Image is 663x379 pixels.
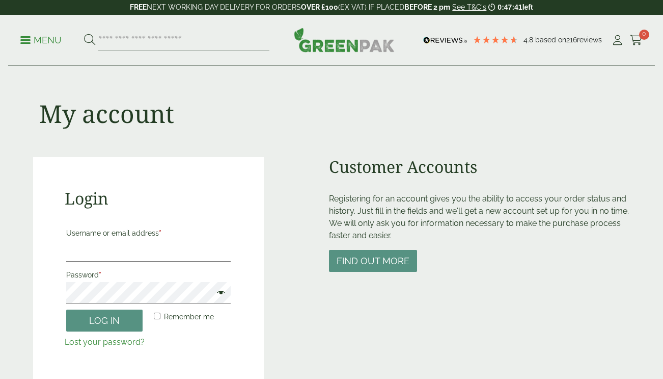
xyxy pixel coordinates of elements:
h2: Customer Accounts [329,157,630,176]
a: See T&C's [452,3,486,11]
span: 0:47:41 [498,3,522,11]
span: Based on [535,36,566,44]
p: Registering for an account gives you the ability to access your order status and history. Just fi... [329,193,630,242]
a: Menu [20,34,62,44]
img: REVIEWS.io [423,37,467,44]
p: Menu [20,34,62,46]
img: GreenPak Supplies [294,28,395,52]
strong: FREE [130,3,147,11]
strong: BEFORE 2 pm [404,3,450,11]
i: My Account [611,35,624,45]
label: Username or email address [66,226,231,240]
span: reviews [577,36,602,44]
a: Lost your password? [65,337,145,347]
span: 4.8 [523,36,535,44]
button: Log in [66,310,143,332]
span: Remember me [164,313,214,321]
span: 216 [566,36,577,44]
strong: OVER £100 [301,3,338,11]
span: 0 [639,30,649,40]
a: 0 [630,33,643,48]
span: left [522,3,533,11]
h2: Login [65,189,232,208]
div: 4.79 Stars [473,35,518,44]
input: Remember me [154,313,160,319]
h1: My account [39,99,174,129]
label: Password [66,268,231,282]
button: Find out more [329,250,417,272]
a: Find out more [329,257,417,266]
i: Cart [630,35,643,45]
